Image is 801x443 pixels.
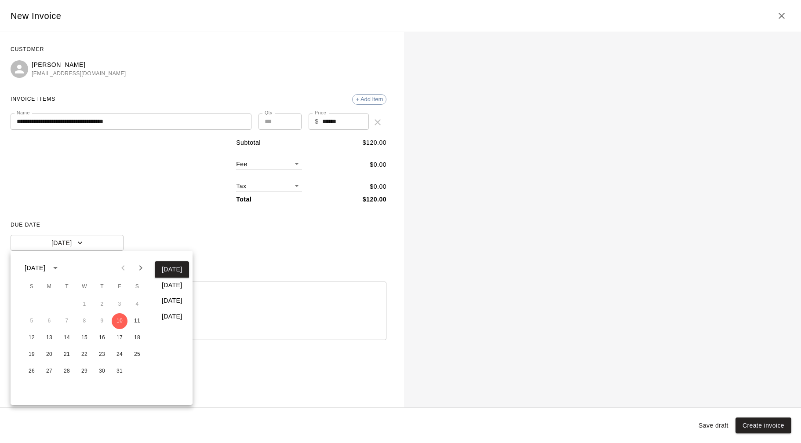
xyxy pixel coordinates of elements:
[76,363,92,379] button: 29
[94,330,110,346] button: 16
[112,330,127,346] button: 17
[41,347,57,362] button: 20
[129,347,145,362] button: 25
[112,347,127,362] button: 24
[59,347,75,362] button: 21
[59,330,75,346] button: 14
[41,363,57,379] button: 27
[24,330,40,346] button: 12
[129,313,145,329] button: 11
[155,261,189,278] button: [DATE]
[155,293,189,309] button: [DATE]
[112,278,127,296] span: Friday
[24,347,40,362] button: 19
[59,363,75,379] button: 28
[59,278,75,296] span: Tuesday
[24,363,40,379] button: 26
[41,278,57,296] span: Monday
[94,278,110,296] span: Thursday
[94,347,110,362] button: 23
[76,278,92,296] span: Wednesday
[41,330,57,346] button: 13
[94,363,110,379] button: 30
[112,363,127,379] button: 31
[24,278,40,296] span: Sunday
[155,277,189,293] button: [DATE]
[129,278,145,296] span: Saturday
[155,308,189,325] button: [DATE]
[129,330,145,346] button: 18
[48,260,63,275] button: calendar view is open, switch to year view
[76,347,92,362] button: 22
[25,264,45,273] div: [DATE]
[132,259,149,277] button: Next month
[112,313,127,329] button: 10
[76,330,92,346] button: 15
